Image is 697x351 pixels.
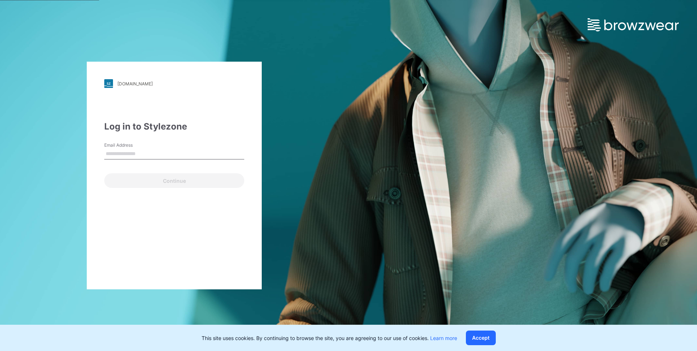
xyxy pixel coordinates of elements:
button: Accept [466,331,496,345]
div: Log in to Stylezone [104,120,244,133]
img: browzwear-logo.e42bd6dac1945053ebaf764b6aa21510.svg [588,18,679,31]
label: Email Address [104,142,155,148]
div: [DOMAIN_NAME] [117,81,153,86]
p: This site uses cookies. By continuing to browse the site, you are agreeing to our use of cookies. [202,334,457,342]
img: stylezone-logo.562084cfcfab977791bfbf7441f1a819.svg [104,79,113,88]
a: Learn more [430,335,457,341]
a: [DOMAIN_NAME] [104,79,244,88]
